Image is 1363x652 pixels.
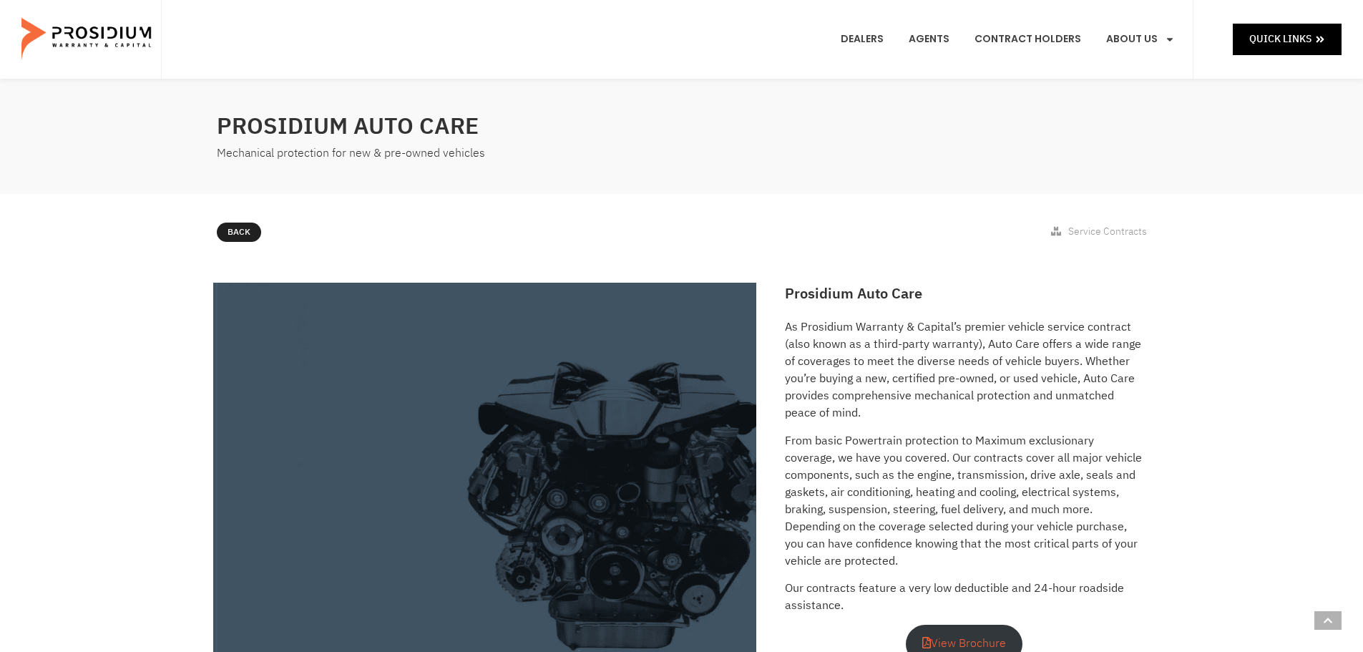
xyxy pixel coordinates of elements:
h2: Prosidium Auto Care [785,283,1143,304]
h2: Prosidium Auto Care [217,109,675,143]
div: Mechanical protection for new & pre-owned vehicles [217,143,675,164]
p: As Prosidium Warranty & Capital’s premier vehicle service contract (also known as a third-party w... [785,318,1143,422]
span: Back [228,225,250,240]
a: Back [217,223,261,243]
span: Service Contracts [1068,224,1147,239]
a: Quick Links [1233,24,1342,54]
a: Contract Holders [964,13,1092,66]
p: From basic Powertrain protection to Maximum exclusionary coverage, we have you covered. Our contr... [785,432,1143,570]
a: Dealers [830,13,894,66]
a: Agents [898,13,960,66]
span: Quick Links [1249,30,1311,48]
p: Our contracts feature a very low deductible and 24-hour roadside assistance. [785,580,1143,614]
a: About Us [1095,13,1186,66]
nav: Menu [830,13,1186,66]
